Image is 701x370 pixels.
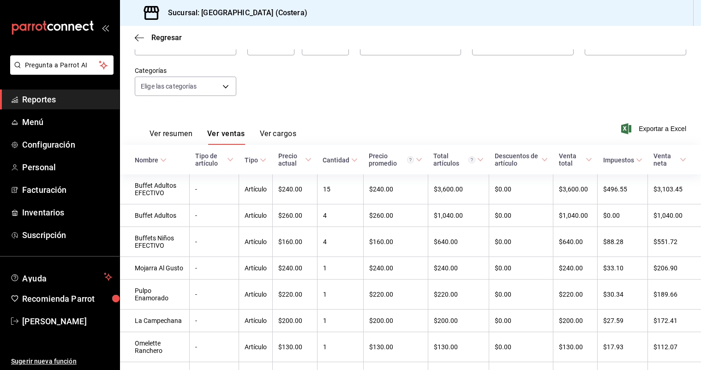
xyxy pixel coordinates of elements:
td: Buffet Adultos EFECTIVO [120,174,190,204]
a: Pregunta a Parrot AI [6,67,114,77]
td: $260.00 [363,204,428,227]
td: $240.00 [428,257,489,280]
div: Precio actual [278,152,304,167]
span: Pregunta a Parrot AI [25,60,99,70]
td: $130.00 [363,332,428,362]
span: Sugerir nueva función [11,357,112,366]
button: Regresar [135,33,182,42]
td: $160.00 [273,227,318,257]
div: Total artículos [433,152,475,167]
div: Tipo de artículo [195,152,225,167]
td: $640.00 [553,227,598,257]
td: $240.00 [363,174,428,204]
td: - [190,257,239,280]
td: $1,040.00 [648,204,701,227]
span: Tipo [245,156,266,164]
td: La Campechana [120,310,190,332]
span: Venta total [559,152,592,167]
td: - [190,174,239,204]
td: - [190,280,239,310]
div: Venta neta [653,152,678,167]
span: Reportes [22,93,112,106]
div: Precio promedio [369,152,414,167]
span: Recomienda Parrot [22,292,112,305]
td: $240.00 [273,257,318,280]
button: Pregunta a Parrot AI [10,55,114,75]
button: Ver resumen [150,129,192,145]
td: $130.00 [273,332,318,362]
div: Cantidad [323,156,349,164]
button: open_drawer_menu [102,24,109,31]
h3: Sucursal: [GEOGRAPHIC_DATA] (Costera) [161,7,307,18]
td: $3,600.00 [428,174,489,204]
td: $130.00 [428,332,489,362]
span: Regresar [151,33,182,42]
td: $640.00 [428,227,489,257]
td: $220.00 [273,280,318,310]
td: $0.00 [489,227,553,257]
span: Elige las categorías [141,82,197,91]
td: $0.00 [489,310,553,332]
td: Artículo [239,280,273,310]
td: 1 [317,310,363,332]
td: - [190,204,239,227]
span: Venta neta [653,152,686,167]
span: Cantidad [323,156,358,164]
td: $220.00 [553,280,598,310]
label: Categorías [135,67,236,74]
td: $240.00 [273,174,318,204]
td: $206.90 [648,257,701,280]
div: Nombre [135,156,158,164]
td: Mojarra Al Gusto [120,257,190,280]
td: $1,040.00 [553,204,598,227]
td: Artículo [239,204,273,227]
td: $3,103.45 [648,174,701,204]
td: $130.00 [553,332,598,362]
td: $30.34 [598,280,648,310]
td: $0.00 [598,204,648,227]
td: $112.07 [648,332,701,362]
td: Omelette Ranchero [120,332,190,362]
td: $3,600.00 [553,174,598,204]
td: Artículo [239,174,273,204]
span: Configuración [22,138,112,151]
button: Ver ventas [207,129,245,145]
td: $0.00 [489,174,553,204]
td: $0.00 [489,280,553,310]
td: $33.10 [598,257,648,280]
span: Nombre [135,156,167,164]
td: $1,040.00 [428,204,489,227]
td: $496.55 [598,174,648,204]
td: Buffet Adultos [120,204,190,227]
span: Exportar a Excel [623,123,686,134]
td: $200.00 [428,310,489,332]
button: Ver cargos [260,129,297,145]
td: Artículo [239,310,273,332]
td: $260.00 [273,204,318,227]
td: Artículo [239,257,273,280]
span: Ayuda [22,271,100,282]
td: 1 [317,257,363,280]
td: $551.72 [648,227,701,257]
td: $200.00 [363,310,428,332]
span: Total artículos [433,152,483,167]
td: $220.00 [428,280,489,310]
span: [PERSON_NAME] [22,315,112,328]
td: $17.93 [598,332,648,362]
td: Artículo [239,227,273,257]
td: - [190,227,239,257]
div: Tipo [245,156,258,164]
span: Facturación [22,184,112,196]
td: $0.00 [489,257,553,280]
svg: Precio promedio = Total artículos / cantidad [407,156,414,163]
td: $160.00 [363,227,428,257]
td: $172.41 [648,310,701,332]
span: Impuestos [603,156,642,164]
td: $200.00 [273,310,318,332]
div: navigation tabs [150,129,296,145]
svg: El total artículos considera cambios de precios en los artículos así como costos adicionales por ... [468,156,475,163]
td: Buffets Niños EFECTIVO [120,227,190,257]
div: Impuestos [603,156,634,164]
span: Descuentos de artículo [495,152,548,167]
td: 1 [317,332,363,362]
